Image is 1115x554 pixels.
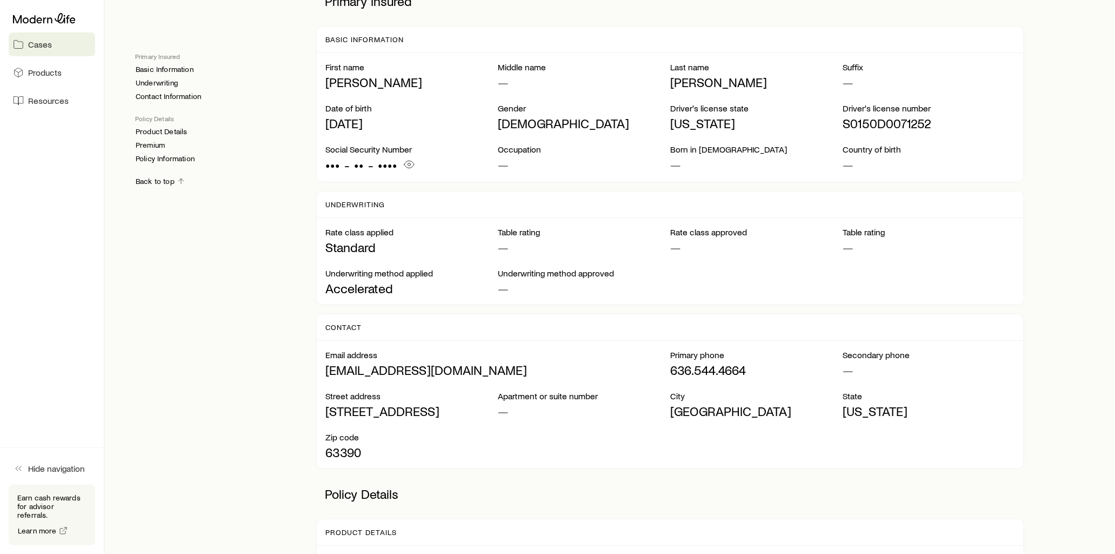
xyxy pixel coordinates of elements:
[135,65,194,74] a: Basic Information
[843,116,1015,131] p: S0150D0071252
[9,89,95,113] a: Resources
[498,391,670,401] p: Apartment or suite number
[135,154,195,163] a: Policy Information
[9,61,95,84] a: Products
[843,144,1015,155] p: Country of birth
[325,362,670,378] p: [EMAIL_ADDRESS][DOMAIN_NAME]
[325,227,498,238] p: Rate class applied
[670,362,843,378] p: 636.544.4664
[325,323,362,332] p: Contact
[135,141,165,150] a: Premium
[17,493,86,519] p: Earn cash rewards for advisor referrals.
[498,268,670,279] p: Underwriting method approved
[28,39,52,50] span: Cases
[325,528,396,537] p: Product Details
[498,75,670,90] p: —
[9,32,95,56] a: Cases
[670,103,843,114] p: Driver's license state
[498,103,670,114] p: Gender
[843,404,1015,419] p: [US_STATE]
[325,268,498,279] p: Underwriting method applied
[28,95,69,106] span: Resources
[344,157,350,173] span: -
[325,281,498,296] p: Accelerated
[843,362,1015,378] p: —
[325,35,403,44] p: Basic Information
[135,52,299,61] p: Primary Insured
[843,227,1015,238] p: Table rating
[325,200,385,209] p: Underwriting
[498,404,670,419] p: —
[135,176,186,187] a: Back to top
[354,157,364,173] span: ••
[9,485,95,545] div: Earn cash rewards for advisor referrals.Learn more
[670,62,843,72] p: Last name
[18,527,57,535] span: Learn more
[9,457,95,480] button: Hide navigation
[135,78,178,88] a: Underwriting
[498,116,670,131] p: [DEMOGRAPHIC_DATA]
[325,404,498,419] p: [STREET_ADDRESS]
[498,240,670,255] p: —
[325,240,498,255] p: Standard
[670,404,843,419] p: [GEOGRAPHIC_DATA]
[843,103,1015,114] p: Driver's license number
[325,103,498,114] p: Date of birth
[670,116,843,131] p: [US_STATE]
[368,157,373,173] span: -
[843,157,1015,172] p: —
[670,75,843,90] p: [PERSON_NAME]
[325,157,340,173] span: •••
[325,144,498,155] p: Social Security Number
[670,240,843,255] p: —
[843,75,1015,90] p: —
[843,240,1015,255] p: —
[325,62,498,72] p: First name
[28,67,62,78] span: Products
[498,227,670,238] p: Table rating
[498,144,670,155] p: Occupation
[498,62,670,72] p: Middle name
[378,157,397,173] span: ••••
[670,391,843,401] p: City
[325,432,498,443] p: Zip code
[135,92,202,101] a: Contact Information
[135,127,188,136] a: Product Details
[498,281,670,296] p: —
[670,144,843,155] p: Born in [DEMOGRAPHIC_DATA]
[135,114,299,123] p: Policy Details
[325,116,498,131] p: [DATE]
[670,157,843,172] p: —
[316,478,1024,510] p: Policy Details
[843,62,1015,72] p: Suffix
[325,75,498,90] p: [PERSON_NAME]
[670,227,843,238] p: Rate class approved
[325,391,498,401] p: Street address
[325,349,670,360] p: Email address
[498,157,670,172] p: —
[325,445,498,460] p: 63390
[843,349,1015,360] p: Secondary phone
[670,349,843,360] p: Primary phone
[843,391,1015,401] p: State
[28,463,85,474] span: Hide navigation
